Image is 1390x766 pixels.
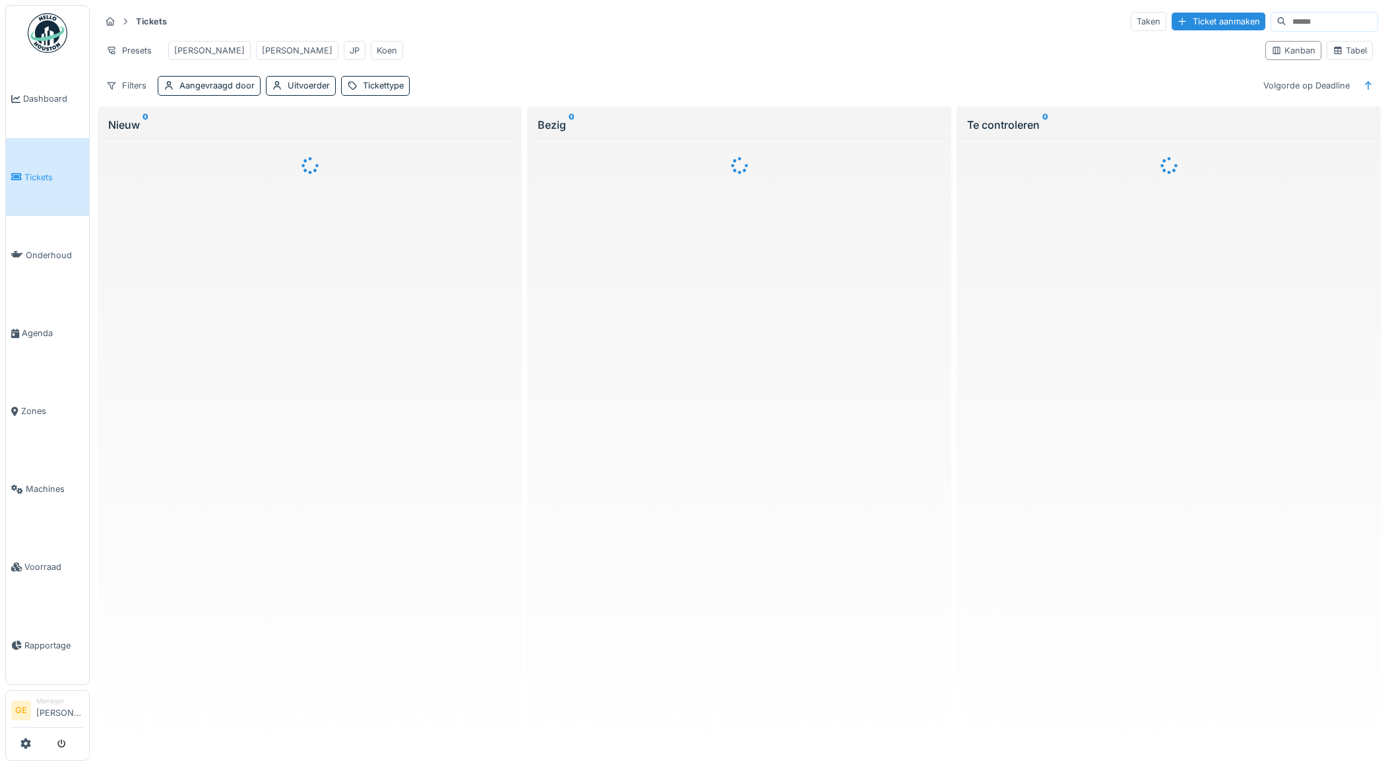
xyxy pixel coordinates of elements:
span: Rapportage [24,639,84,652]
a: Machines [6,450,89,528]
div: Tabel [1333,44,1367,57]
img: Badge_color-CXgf-gQk.svg [28,13,67,53]
div: Ticket aanmaken [1172,13,1265,30]
div: Kanban [1271,44,1315,57]
a: Zones [6,372,89,450]
span: Zones [21,405,84,417]
div: Tickettype [363,79,404,92]
div: [PERSON_NAME] [174,44,245,57]
a: Voorraad [6,528,89,606]
a: Dashboard [6,60,89,138]
strong: Tickets [131,15,172,28]
sup: 0 [142,117,148,133]
a: Agenda [6,294,89,372]
div: Aangevraagd door [179,79,255,92]
sup: 0 [569,117,575,133]
a: Rapportage [6,606,89,684]
a: Tickets [6,138,89,216]
div: Volgorde op Deadline [1257,76,1356,95]
span: Tickets [24,171,84,184]
div: Manager [36,696,84,706]
div: Te controleren [967,117,1370,133]
div: Taken [1131,12,1166,31]
span: Dashboard [23,92,84,105]
li: [PERSON_NAME] [36,696,84,724]
span: Machines [26,483,84,495]
a: GE Manager[PERSON_NAME] [11,696,84,728]
sup: 0 [1042,117,1048,133]
div: JP [350,44,360,57]
div: Filters [100,76,152,95]
div: Presets [100,41,158,60]
a: Onderhoud [6,216,89,294]
span: Onderhoud [26,249,84,261]
div: [PERSON_NAME] [262,44,332,57]
div: Koen [377,44,397,57]
div: Bezig [538,117,941,133]
li: GE [11,701,31,720]
span: Voorraad [24,561,84,573]
span: Agenda [22,327,84,339]
div: Uitvoerder [288,79,330,92]
div: Nieuw [108,117,511,133]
